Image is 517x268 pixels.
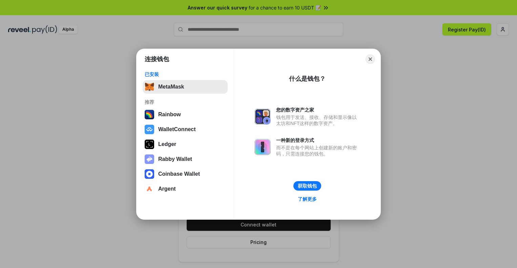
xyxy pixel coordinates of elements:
button: Rabby Wallet [143,152,228,166]
div: 而不是在每个网站上创建新的账户和密码，只需连接您的钱包。 [276,145,360,157]
img: svg+xml,%3Csvg%20xmlns%3D%22http%3A%2F%2Fwww.w3.org%2F2000%2Fsvg%22%20fill%3D%22none%22%20viewBox... [254,139,271,155]
div: Rainbow [158,112,181,118]
img: svg+xml,%3Csvg%20width%3D%22120%22%20height%3D%22120%22%20viewBox%3D%220%200%20120%20120%22%20fil... [145,110,154,119]
img: svg+xml,%3Csvg%20xmlns%3D%22http%3A%2F%2Fwww.w3.org%2F2000%2Fsvg%22%20fill%3D%22none%22%20viewBox... [254,108,271,125]
div: 获取钱包 [298,183,317,189]
img: svg+xml,%3Csvg%20xmlns%3D%22http%3A%2F%2Fwww.w3.org%2F2000%2Fsvg%22%20fill%3D%22none%22%20viewBox... [145,154,154,164]
div: 了解更多 [298,196,317,202]
button: 获取钱包 [293,181,321,191]
h1: 连接钱包 [145,55,169,63]
div: Argent [158,186,176,192]
div: WalletConnect [158,126,196,132]
div: 推荐 [145,99,226,105]
button: Rainbow [143,108,228,121]
div: Rabby Wallet [158,156,192,162]
img: svg+xml,%3Csvg%20fill%3D%22none%22%20height%3D%2233%22%20viewBox%3D%220%200%2035%2033%22%20width%... [145,82,154,92]
div: MetaMask [158,84,184,90]
button: Ledger [143,138,228,151]
div: 什么是钱包？ [289,75,326,83]
div: Ledger [158,141,176,147]
img: svg+xml,%3Csvg%20xmlns%3D%22http%3A%2F%2Fwww.w3.org%2F2000%2Fsvg%22%20width%3D%2228%22%20height%3... [145,140,154,149]
img: svg+xml,%3Csvg%20width%3D%2228%22%20height%3D%2228%22%20viewBox%3D%220%200%2028%2028%22%20fill%3D... [145,169,154,179]
button: WalletConnect [143,123,228,136]
div: Coinbase Wallet [158,171,200,177]
div: 您的数字资产之家 [276,107,360,113]
button: Close [366,54,375,64]
a: 了解更多 [294,195,321,203]
button: MetaMask [143,80,228,94]
button: Coinbase Wallet [143,167,228,181]
button: Argent [143,182,228,196]
div: 一种新的登录方式 [276,137,360,143]
div: 钱包用于发送、接收、存储和显示像以太坊和NFT这样的数字资产。 [276,114,360,126]
div: 已安装 [145,71,226,77]
img: svg+xml,%3Csvg%20width%3D%2228%22%20height%3D%2228%22%20viewBox%3D%220%200%2028%2028%22%20fill%3D... [145,125,154,134]
img: svg+xml,%3Csvg%20width%3D%2228%22%20height%3D%2228%22%20viewBox%3D%220%200%2028%2028%22%20fill%3D... [145,184,154,194]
